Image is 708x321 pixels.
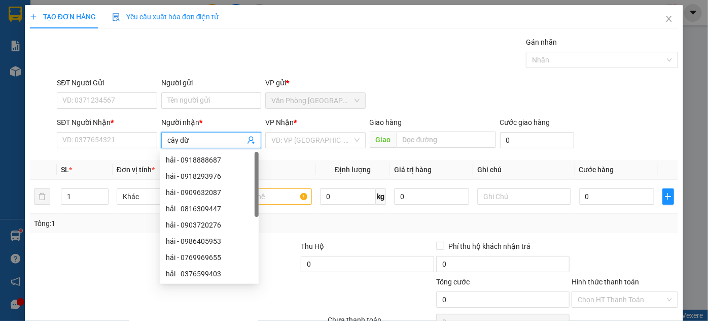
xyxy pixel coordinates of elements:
[335,166,371,174] span: Định lượng
[655,5,683,34] button: Close
[61,166,69,174] span: SL
[247,136,255,144] span: user-add
[166,203,253,214] div: hải - 0816309447
[160,168,259,184] div: hải - 0918293976
[166,236,253,247] div: hải - 0986405953
[663,192,674,201] span: plus
[572,278,639,286] label: Hình thức thanh toán
[30,13,37,20] span: plus
[265,77,365,88] div: VP gửi
[397,132,496,148] input: Dọc đường
[30,13,96,21] span: TẠO ĐƠN HÀNG
[5,61,117,75] li: Thảo Lan
[57,117,157,128] div: SĐT Người Nhận
[500,132,574,148] input: Cước giao hàng
[301,242,324,250] span: Thu Hộ
[271,93,359,108] span: Văn Phòng Sài Gòn
[34,218,274,229] div: Tổng: 1
[123,189,204,204] span: Khác
[161,77,261,88] div: Người gửi
[526,38,557,46] label: Gán nhãn
[376,188,386,205] span: kg
[218,188,312,205] input: VD: Bàn, Ghế
[160,152,259,168] div: hải - 0918888687
[166,268,253,279] div: hải - 0376599403
[5,75,117,89] li: In ngày: 09:39 15/10
[160,201,259,217] div: hải - 0816309447
[477,188,571,205] input: Ghi Chú
[160,249,259,266] div: hải - 0769969655
[370,118,402,126] span: Giao hàng
[444,241,535,252] span: Phí thu hộ khách nhận trả
[370,132,397,148] span: Giao
[117,166,155,174] span: Đơn vị tính
[166,219,253,231] div: hải - 0903720276
[166,171,253,182] div: hải - 0918293976
[579,166,614,174] span: Cước hàng
[161,117,261,128] div: Người nhận
[394,166,432,174] span: Giá trị hàng
[265,118,294,126] span: VP Nhận
[473,160,575,180] th: Ghi chú
[112,13,120,21] img: icon
[394,188,469,205] input: 0
[112,13,219,21] span: Yêu cầu xuất hóa đơn điện tử
[160,266,259,282] div: hải - 0376599403
[436,278,470,286] span: Tổng cước
[160,217,259,233] div: hải - 0903720276
[57,77,157,88] div: SĐT Người Gửi
[166,154,253,166] div: hải - 0918888687
[166,252,253,263] div: hải - 0769969655
[160,184,259,201] div: hải - 0909632087
[665,15,673,23] span: close
[500,118,550,126] label: Cước giao hàng
[160,233,259,249] div: hải - 0986405953
[166,187,253,198] div: hải - 0909632087
[662,188,675,205] button: plus
[34,188,50,205] button: delete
